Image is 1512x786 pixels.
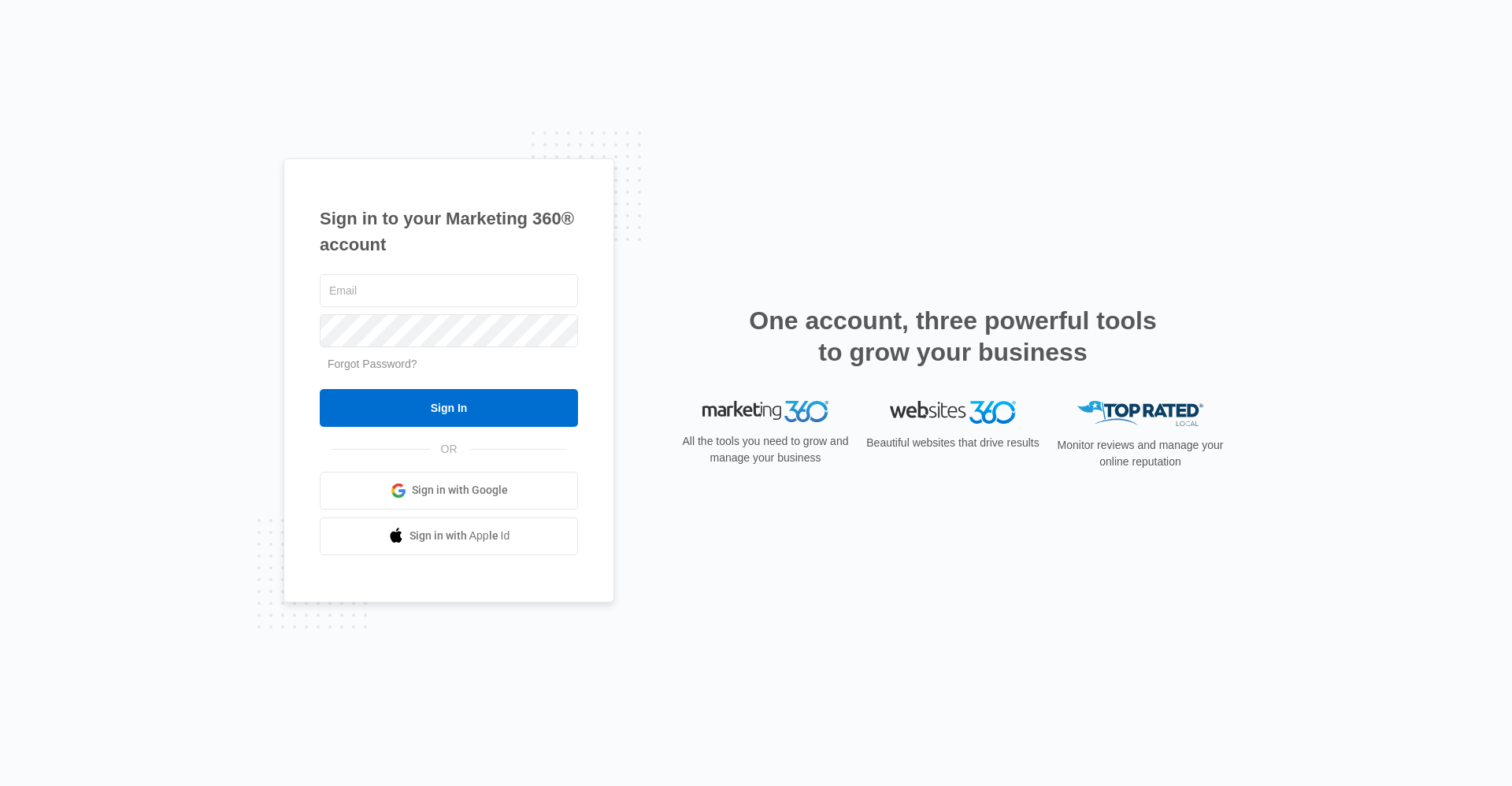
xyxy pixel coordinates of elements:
[409,528,510,544] span: Sign in with Apple Id
[430,441,469,458] span: OR
[320,472,578,510] a: Sign in with Google
[1052,437,1228,470] p: Monitor reviews and manage your online reputation
[702,401,828,423] img: Marketing 360
[677,433,854,466] p: All the tools you need to grow and manage your business
[320,274,578,307] input: Email
[412,482,508,499] span: Sign in with Google
[320,389,578,427] input: Sign In
[865,435,1041,451] p: Beautiful websites that drive results
[890,401,1016,424] img: Websites 360
[744,305,1162,368] h2: One account, three powerful tools to grow your business
[1077,401,1203,427] img: Top Rated Local
[320,517,578,555] a: Sign in with Apple Id
[320,206,578,258] h1: Sign in to your Marketing 360® account
[328,358,417,370] a: Forgot Password?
